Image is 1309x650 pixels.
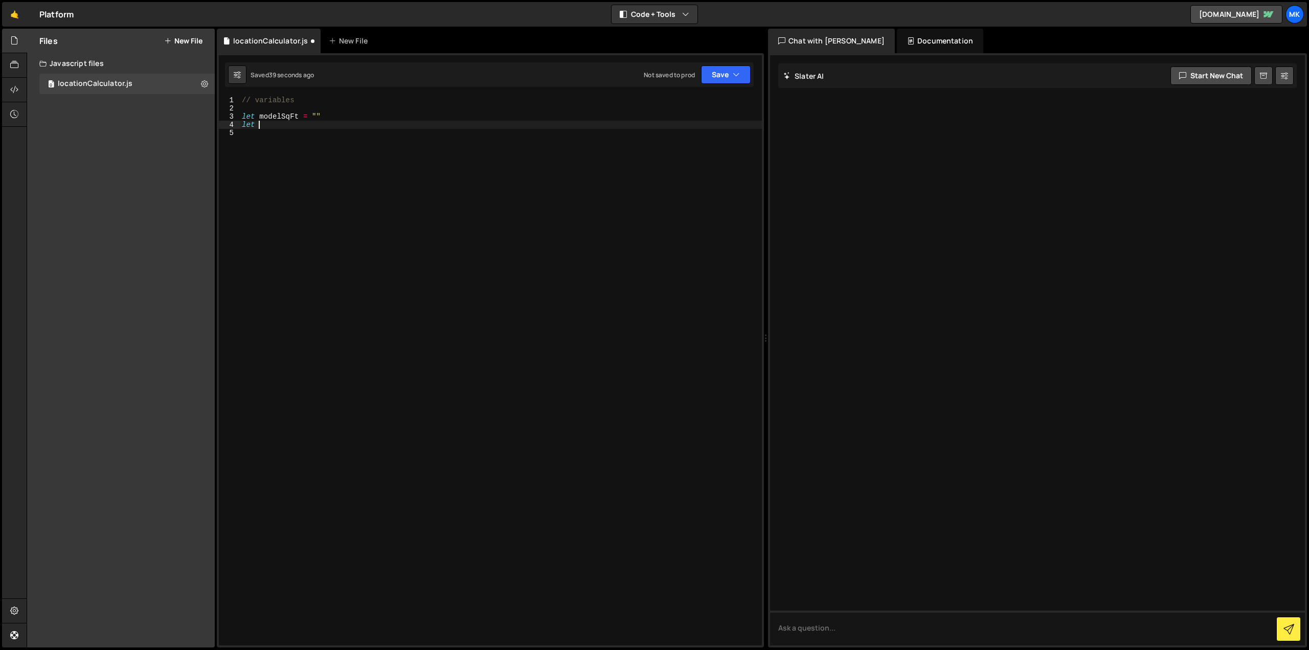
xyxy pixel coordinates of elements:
[39,8,74,20] div: Platform
[1170,66,1252,85] button: Start new chat
[783,71,824,81] h2: Slater AI
[251,71,314,79] div: Saved
[219,129,240,137] div: 5
[58,79,132,88] div: locationCalculator.js
[1285,5,1304,24] a: MK
[701,65,751,84] button: Save
[329,36,372,46] div: New File
[269,71,314,79] div: 39 seconds ago
[219,121,240,129] div: 4
[612,5,697,24] button: Code + Tools
[27,53,215,74] div: Javascript files
[1190,5,1282,24] a: [DOMAIN_NAME]
[233,36,308,46] div: locationCalculator.js
[897,29,983,53] div: Documentation
[2,2,27,27] a: 🤙
[219,96,240,104] div: 1
[39,74,215,94] div: 16529/44872.js
[644,71,695,79] div: Not saved to prod
[219,113,240,121] div: 3
[768,29,895,53] div: Chat with [PERSON_NAME]
[164,37,202,45] button: New File
[48,81,54,89] span: 0
[219,104,240,113] div: 2
[39,35,58,47] h2: Files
